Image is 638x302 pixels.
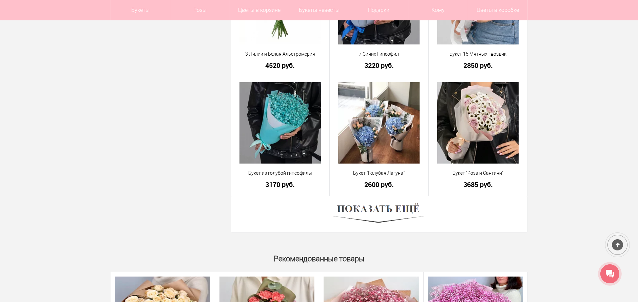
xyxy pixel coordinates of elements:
a: Показать ещё [332,211,426,216]
a: Букет из голубой гипсофилы [235,170,325,177]
a: 2600 руб. [334,181,424,188]
a: 3220 руб. [334,62,424,69]
img: Показать ещё [332,201,426,227]
h2: Рекомендованные товары [111,251,528,263]
a: Букет "Голубая Лагуна" [334,170,424,177]
a: 3170 руб. [235,181,325,188]
a: Букет 15 Мятных Гвоздик [433,51,523,58]
a: 2850 руб. [433,62,523,69]
a: 4520 руб. [235,62,325,69]
img: Букет "Роза и Сантини" [437,82,519,164]
a: 3 Лилии и Белая Альстромерия [235,51,325,58]
a: 7 Синих Гипсофил [334,51,424,58]
a: Букет "Роза и Сантини" [433,170,523,177]
img: Букет из голубой гипсофилы [239,82,321,164]
a: 3685 руб. [433,181,523,188]
img: Букет "Голубая Лагуна" [338,82,420,164]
